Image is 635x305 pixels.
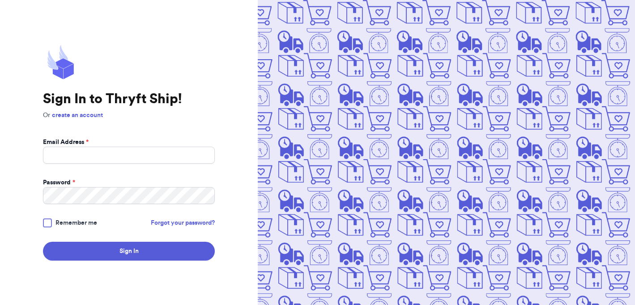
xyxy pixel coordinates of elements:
a: create an account [52,112,103,118]
button: Sign In [43,242,215,261]
p: Or [43,111,215,120]
label: Email Address [43,138,89,147]
a: Forgot your password? [151,218,215,227]
h1: Sign In to Thryft Ship! [43,91,215,107]
span: Remember me [55,218,97,227]
label: Password [43,178,75,187]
